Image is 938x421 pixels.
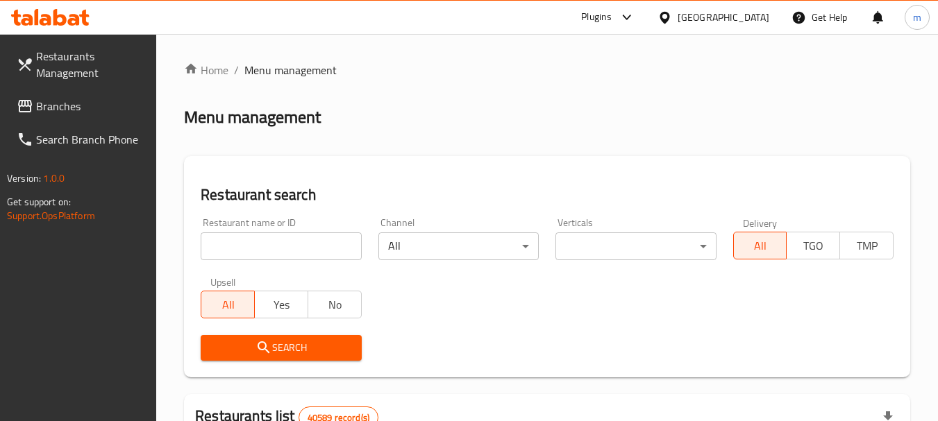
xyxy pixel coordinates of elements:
label: Upsell [210,277,236,286]
span: m [913,10,921,25]
span: Search [212,339,350,356]
span: No [314,295,356,315]
span: 1.0.0 [43,169,65,187]
li: / [234,62,239,78]
div: All [378,232,539,260]
span: All [207,295,249,315]
span: Yes [260,295,303,315]
div: ​ [555,232,716,260]
button: No [308,291,362,318]
span: Search Branch Phone [36,131,146,148]
button: TMP [839,232,894,259]
button: Yes [254,291,308,318]
a: Home [184,62,228,78]
a: Support.OpsPlatform [7,207,95,225]
label: Delivery [743,218,778,227]
a: Branches [6,89,157,123]
button: All [201,291,255,318]
span: Get support on: [7,193,71,211]
span: Version: [7,169,41,187]
span: Restaurants Management [36,48,146,81]
span: All [739,236,782,256]
h2: Restaurant search [201,184,894,205]
a: Search Branch Phone [6,123,157,156]
div: [GEOGRAPHIC_DATA] [678,10,769,25]
button: All [733,232,787,259]
div: Plugins [581,9,612,26]
span: Branches [36,98,146,114]
a: Restaurants Management [6,40,157,89]
button: TGO [786,232,840,259]
h2: Menu management [184,106,321,128]
button: Search [201,335,361,361]
span: TMP [846,236,888,256]
nav: breadcrumb [184,62,910,78]
input: Search for restaurant name or ID.. [201,232,361,260]
span: Menu management [244,62,337,78]
span: TGO [792,236,835,256]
